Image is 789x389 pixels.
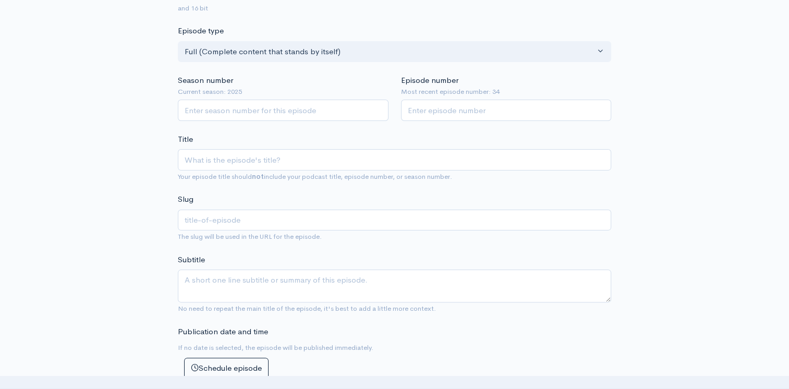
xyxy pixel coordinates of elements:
[178,133,193,145] label: Title
[178,254,205,266] label: Subtitle
[178,100,389,121] input: Enter season number for this episode
[178,172,452,181] small: Your episode title should include your podcast title, episode number, or season number.
[178,210,611,231] input: title-of-episode
[178,25,224,37] label: Episode type
[178,75,233,87] label: Season number
[252,172,264,181] strong: not
[178,87,389,97] small: Current season: 2025
[178,326,268,338] label: Publication date and time
[184,358,269,379] button: Schedule episode
[401,75,458,87] label: Episode number
[401,100,612,121] input: Enter episode number
[401,87,612,97] small: Most recent episode number: 34
[178,304,436,313] small: No need to repeat the main title of the episode, it's best to add a little more context.
[178,193,193,205] label: Slug
[178,343,373,352] small: If no date is selected, the episode will be published immediately.
[178,232,322,241] small: The slug will be used in the URL for the episode.
[178,149,611,171] input: What is the episode's title?
[185,46,595,58] div: Full (Complete content that stands by itself)
[178,41,611,63] button: Full (Complete content that stands by itself)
